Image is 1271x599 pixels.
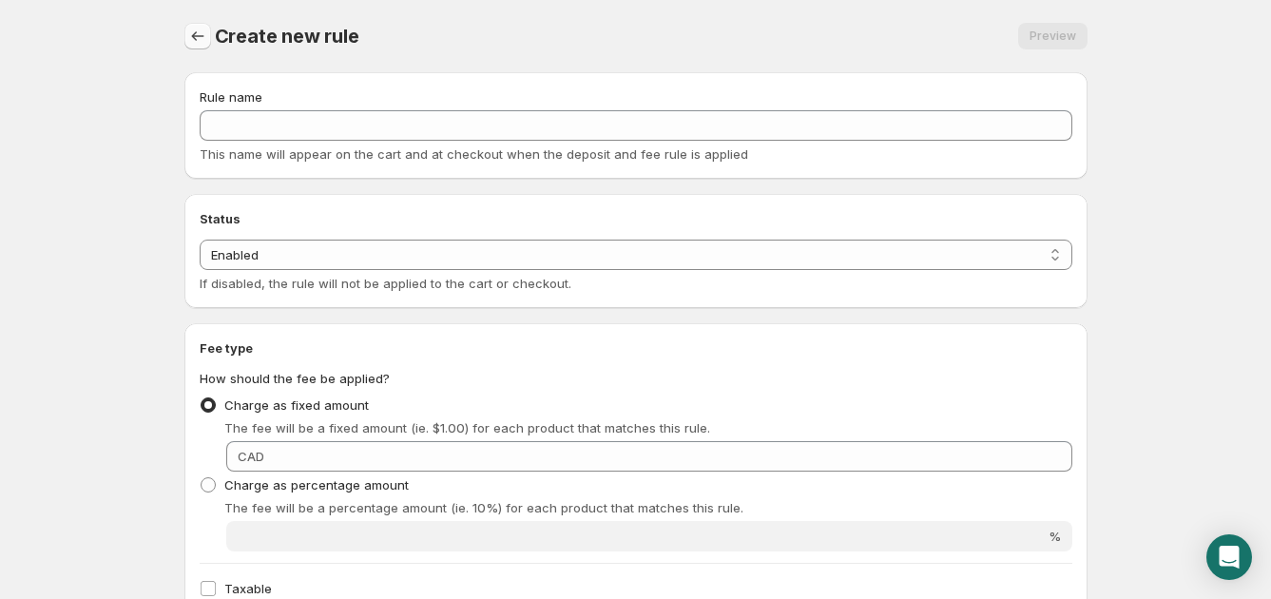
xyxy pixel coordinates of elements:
span: Taxable [224,581,272,596]
div: Open Intercom Messenger [1206,534,1252,580]
span: This name will appear on the cart and at checkout when the deposit and fee rule is applied [200,146,748,162]
span: Create new rule [215,25,359,48]
span: Rule name [200,89,262,105]
span: % [1049,529,1061,544]
span: If disabled, the rule will not be applied to the cart or checkout. [200,276,571,291]
span: CAD [238,449,264,464]
h2: Fee type [200,338,1072,357]
p: The fee will be a percentage amount (ie. 10%) for each product that matches this rule. [224,498,1072,517]
span: The fee will be a fixed amount (ie. $1.00) for each product that matches this rule. [224,420,710,435]
span: Charge as fixed amount [224,397,369,413]
span: How should the fee be applied? [200,371,390,386]
button: Settings [184,23,211,49]
h2: Status [200,209,1072,228]
span: Charge as percentage amount [224,477,409,493]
